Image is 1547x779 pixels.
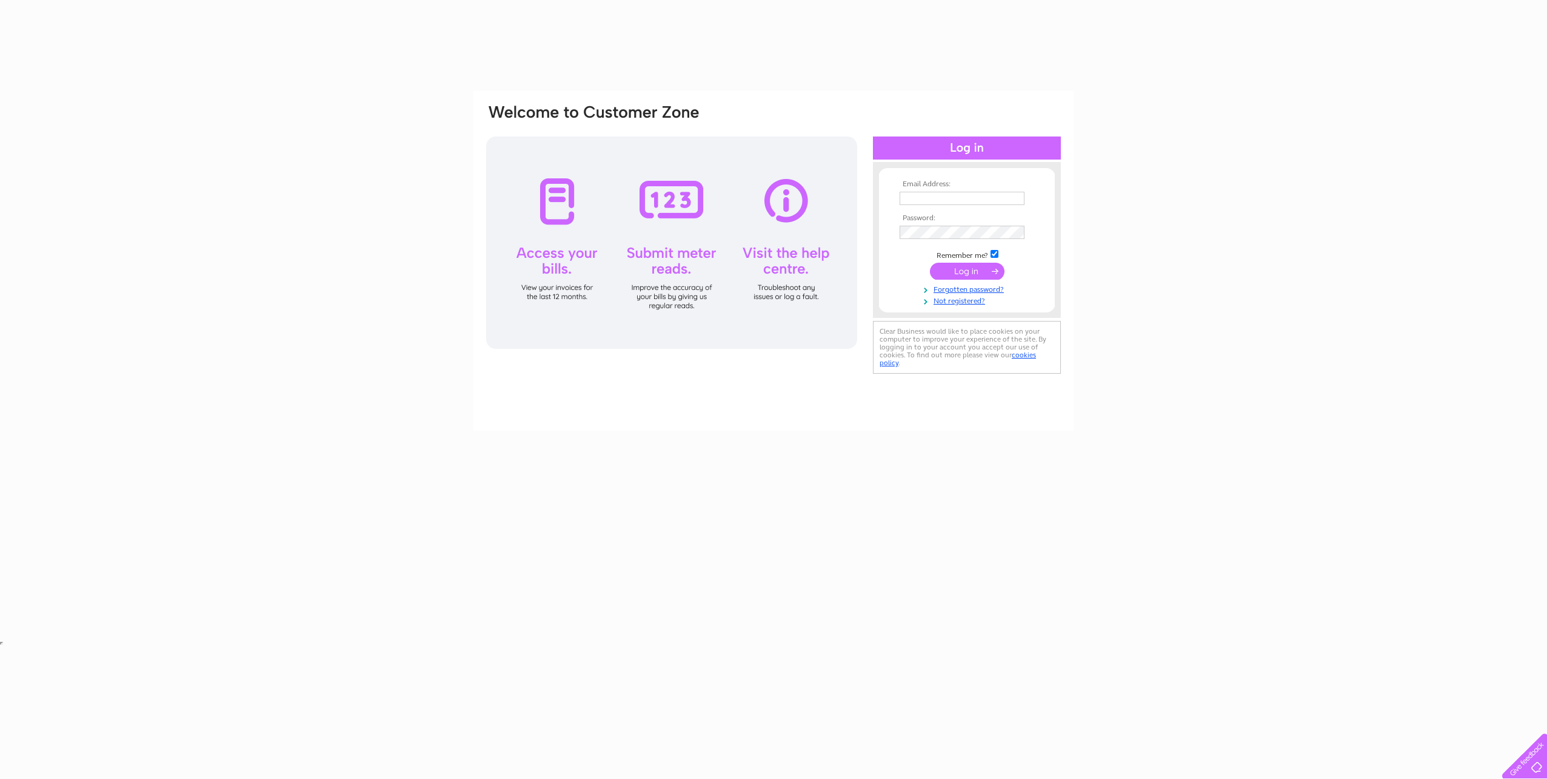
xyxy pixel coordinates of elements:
div: Clear Business would like to place cookies on your computer to improve your experience of the sit... [873,321,1061,374]
th: Password: [897,214,1037,223]
input: Submit [930,263,1004,280]
a: Not registered? [900,294,1037,306]
a: Forgotten password? [900,283,1037,294]
td: Remember me? [897,248,1037,260]
a: cookies policy [880,351,1036,367]
th: Email Address: [897,180,1037,189]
